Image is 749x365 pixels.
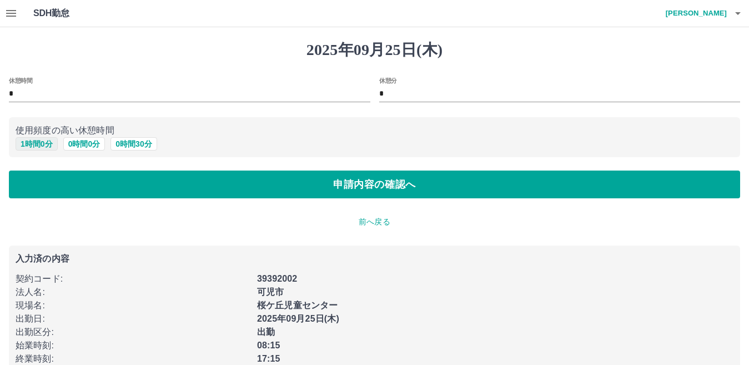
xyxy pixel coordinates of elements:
button: 0時間0分 [63,137,105,151]
label: 休憩時間 [9,76,32,84]
label: 休憩分 [379,76,397,84]
button: 申請内容の確認へ [9,171,740,198]
p: 出勤区分 : [16,326,250,339]
p: 使用頻度の高い休憩時間 [16,124,733,137]
button: 0時間30分 [110,137,157,151]
b: 可児市 [257,287,284,297]
p: 出勤日 : [16,312,250,326]
p: 入力済の内容 [16,254,733,263]
b: 桜ケ丘児童センター [257,301,338,310]
b: 39392002 [257,274,297,283]
h1: 2025年09月25日(木) [9,41,740,59]
p: 現場名 : [16,299,250,312]
b: 08:15 [257,341,280,350]
p: 前へ戻る [9,216,740,228]
button: 1時間0分 [16,137,58,151]
b: 2025年09月25日(木) [257,314,339,323]
b: 17:15 [257,354,280,363]
p: 契約コード : [16,272,250,286]
p: 法人名 : [16,286,250,299]
b: 出勤 [257,327,275,337]
p: 始業時刻 : [16,339,250,352]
